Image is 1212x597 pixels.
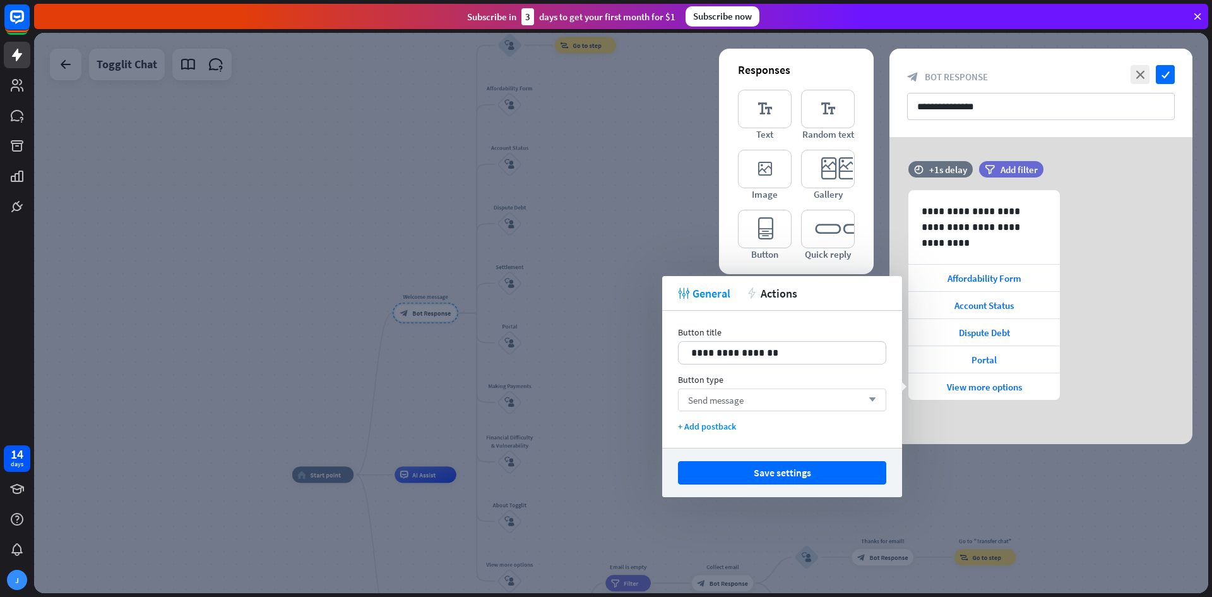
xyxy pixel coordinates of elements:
i: tweak [678,287,689,299]
div: days [11,460,23,469]
div: Button type [678,374,886,385]
div: 3 [521,8,534,25]
i: block_bot_response [907,71,918,83]
span: Portal [971,354,997,366]
a: 14 days [4,445,30,472]
button: Save settings [678,461,886,485]
div: + Add postback [678,421,886,432]
span: Dispute Debt [959,327,1010,339]
i: time [914,165,924,174]
i: action [746,287,757,299]
span: Add filter [1001,164,1038,176]
button: Open LiveChat chat widget [10,5,48,43]
span: Send message [688,394,744,406]
span: Actions [761,286,797,301]
span: Account Status [954,299,1014,311]
div: 14 [11,449,23,460]
div: Button title [678,327,886,338]
div: +1s delay [929,164,967,176]
span: Affordability Form [948,272,1021,284]
i: close [1131,65,1150,84]
i: filter [985,165,995,174]
i: check [1156,65,1175,84]
span: View more options [947,381,1022,393]
span: General [692,286,730,301]
i: arrow_down [862,396,876,404]
div: J [7,570,27,590]
span: Bot Response [925,71,988,83]
div: Subscribe in days to get your first month for $1 [467,8,675,25]
div: Subscribe now [686,6,759,27]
